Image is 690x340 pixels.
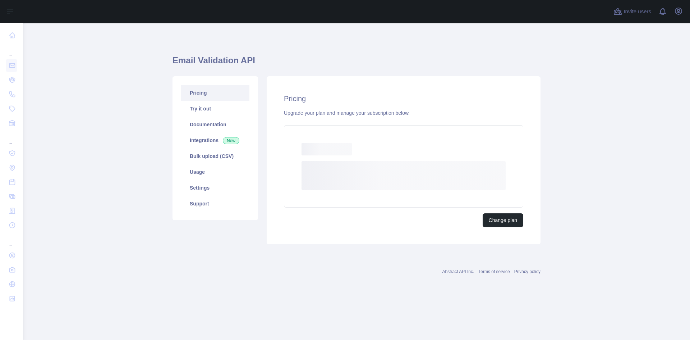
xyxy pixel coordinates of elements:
a: Settings [181,180,249,196]
button: Change plan [483,213,523,227]
button: Invite users [612,6,653,17]
div: ... [6,233,17,248]
span: Invite users [624,8,651,16]
div: ... [6,131,17,145]
h2: Pricing [284,94,523,104]
a: Bulk upload (CSV) [181,148,249,164]
a: Abstract API Inc. [442,269,474,274]
a: Terms of service [478,269,510,274]
div: Upgrade your plan and manage your subscription below. [284,109,523,117]
a: Support [181,196,249,212]
a: Try it out [181,101,249,117]
a: Usage [181,164,249,180]
a: Integrations New [181,132,249,148]
h1: Email Validation API [172,55,540,72]
a: Privacy policy [514,269,540,274]
span: New [223,137,239,144]
div: ... [6,43,17,58]
a: Documentation [181,117,249,132]
a: Pricing [181,85,249,101]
